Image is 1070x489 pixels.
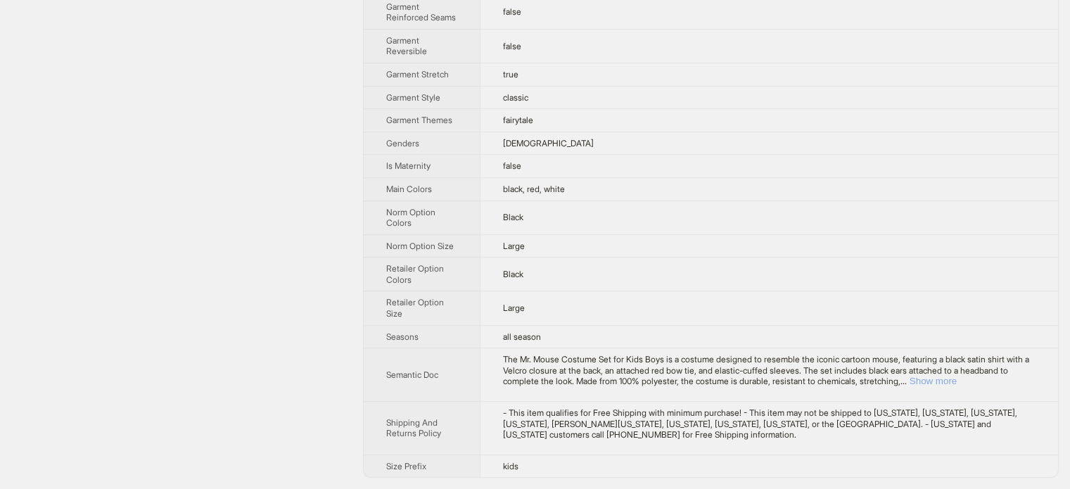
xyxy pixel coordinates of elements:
span: Garment Reinforced Seams [386,1,456,23]
div: The Mr. Mouse Costume Set for Kids Boys is a costume designed to resemble the iconic cartoon mous... [503,354,1036,387]
span: Garment Stretch [386,69,449,80]
span: Garment Reversible [386,35,427,57]
span: Genders [386,138,419,148]
span: Black [503,269,523,279]
span: ... [900,376,907,386]
span: Large [503,303,525,313]
span: Shipping And Returns Policy [386,417,441,439]
button: Expand [910,376,957,386]
span: fairytale [503,115,533,125]
span: [DEMOGRAPHIC_DATA] [503,138,594,148]
span: classic [503,92,528,103]
span: The Mr. Mouse Costume Set for Kids Boys is a costume designed to resemble the iconic cartoon mous... [503,354,1029,386]
span: Large [503,241,525,251]
span: Is Maternity [386,160,431,171]
div: - This item qualifies for Free Shipping with minimum purchase! - This item may not be shipped to ... [503,407,1036,440]
span: Retailer Option Colors [386,263,444,285]
span: all season [503,331,541,342]
span: Size Prefix [386,461,426,471]
span: Seasons [386,331,419,342]
span: false [503,160,521,171]
span: Norm Option Size [386,241,454,251]
span: false [503,41,521,51]
span: Garment Style [386,92,440,103]
span: Black [503,212,523,222]
span: Semantic Doc [386,369,438,380]
span: black, red, white [503,184,565,194]
span: Garment Themes [386,115,452,125]
span: kids [503,461,518,471]
span: false [503,6,521,17]
span: true [503,69,518,80]
span: Norm Option Colors [386,207,435,229]
span: Retailer Option Size [386,297,444,319]
span: Main Colors [386,184,432,194]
